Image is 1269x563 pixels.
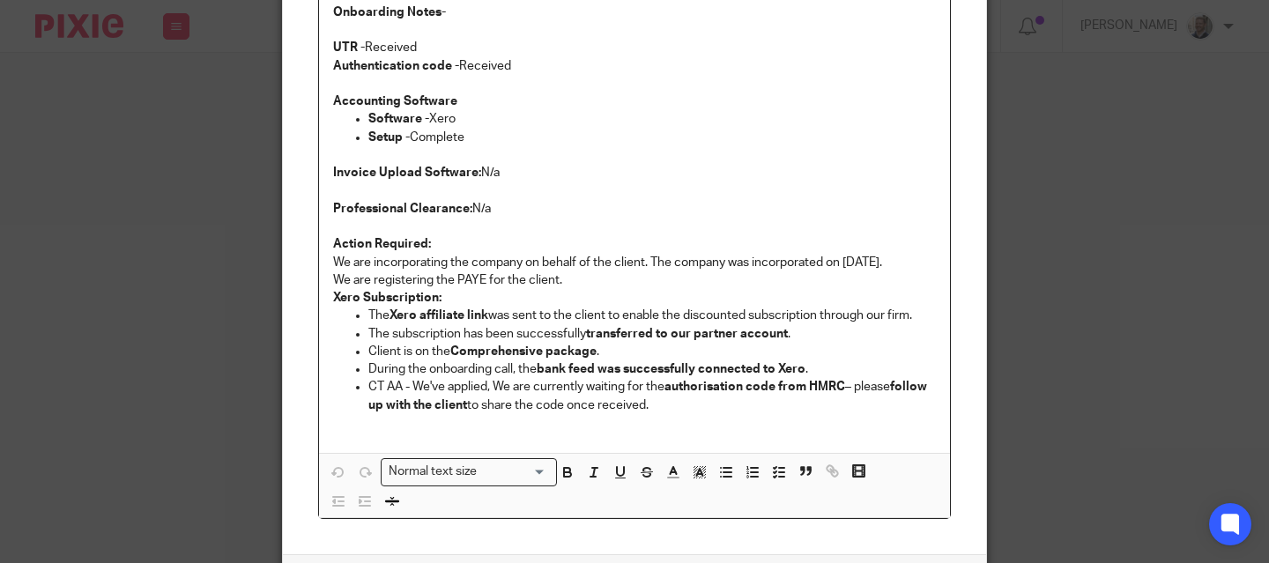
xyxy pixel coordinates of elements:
strong: Professional Clearance: [333,203,472,215]
p: The was sent to the client to enable the discounted subscription through our firm. [368,307,936,324]
strong: Accounting Software [333,95,457,107]
p: The subscription has been successfully . [368,325,936,343]
p: We are registering the PAYE for the client. [333,271,936,289]
strong: Comprehensive package [450,345,597,358]
p: Received [333,39,936,56]
input: Search for option [483,463,546,481]
p: Received [333,57,936,75]
span: Normal text size [385,463,481,481]
strong: authorisation code from HMRC [664,381,845,393]
strong: bank feed was successfully connected to Xero [537,363,805,375]
strong: Authentication code - [333,60,459,72]
p: Xero [368,110,936,128]
strong: Invoice Upload Software: [333,167,481,179]
div: Search for option [381,458,557,485]
p: CT AA - We've applied, We are currently waiting for the – please to share the code once received. [368,378,936,414]
p: N/a [333,164,936,181]
p: During the onboarding call, the . [368,360,936,378]
strong: Xero affiliate link [390,309,488,322]
p: Client is on the . [368,343,936,360]
strong: UTR - [333,41,365,54]
strong: follow up with the client [368,381,930,411]
strong: Xero Subscription: [333,292,442,304]
strong: transferred to our partner account [586,328,788,340]
strong: Setup - [368,131,410,144]
strong: Action Required: [333,238,431,250]
p: Complete [368,129,936,146]
p: N/a [333,200,936,218]
strong: Onboarding Notes- [333,6,446,19]
p: We are incorporating the company on behalf of the client. The company was incorporated on [DATE]. [333,254,936,271]
strong: Software - [368,113,429,125]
